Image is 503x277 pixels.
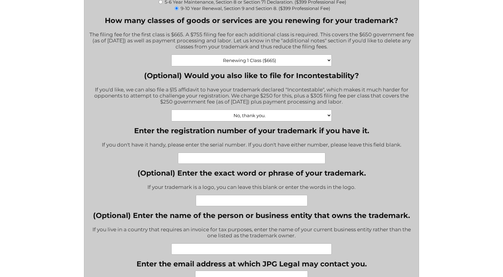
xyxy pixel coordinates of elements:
div: If you'd like, we can also file a §15 affidavit to have your trademark declared "Incontestable", ... [89,83,414,110]
label: How many classes of goods or services are you renewing for your trademark? [89,16,414,25]
label: (Optional) Enter the exact word or phrase of your trademark. [137,169,366,177]
label: Enter the registration number of your trademark if you have it. [102,126,401,135]
label: Enter the email address at which JPG Legal may contact you. [137,259,367,268]
label: (Optional) Enter the name of the person or business entity that owns the trademark. [89,211,414,220]
div: If you don't have it handy, please enter the serial number. If you don't have either number, plea... [102,138,401,153]
div: If your trademark is a logo, you can leave this blank or enter the words in the logo. [137,180,366,195]
label: (Optional) Would you also like to file for Incontestability? [89,71,414,80]
div: The filing fee for the first class is $665. A $755 filing fee for each additional class is requir... [89,28,414,54]
label: 9-10 Year Renewal, Section 9 and Section 8. ($399 Professional Fee) [181,5,330,11]
div: If you live in a country that requires an invoice for tax purposes, enter the name of your curren... [89,223,414,243]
